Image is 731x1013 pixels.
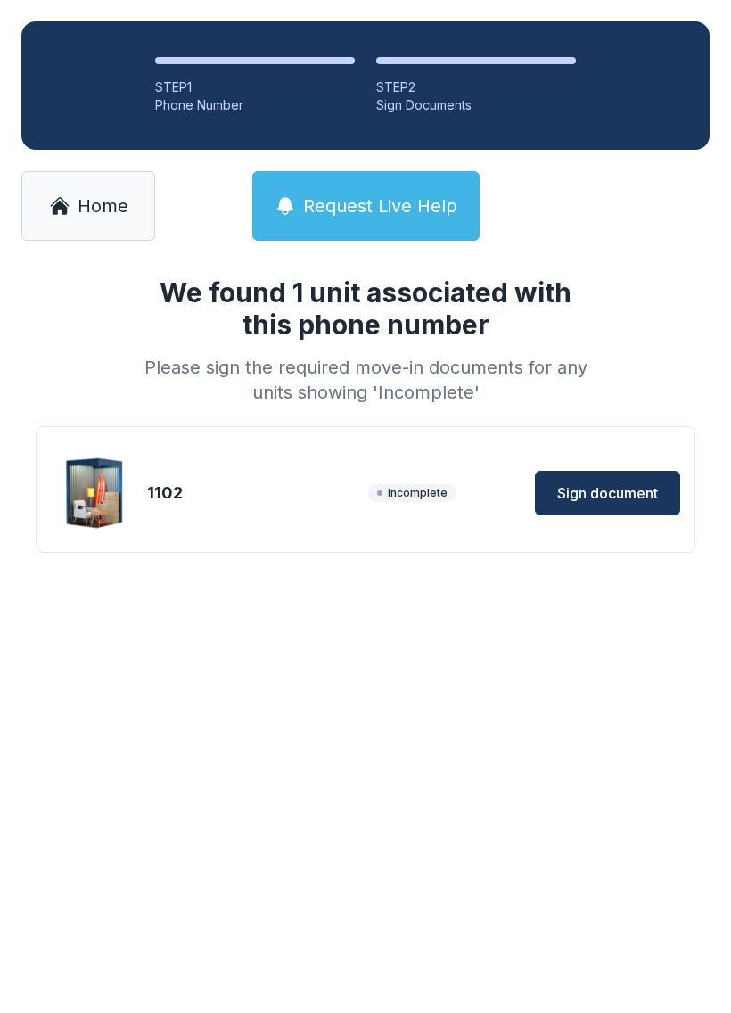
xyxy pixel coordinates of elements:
span: Home [78,194,128,218]
h1: We found 1 unit associated with this phone number [137,276,594,341]
div: STEP 2 [376,78,576,96]
div: 1102 [147,481,361,506]
span: Sign document [557,482,658,504]
div: Sign Documents [376,96,576,114]
div: Phone Number [155,96,355,114]
span: Incomplete [368,484,456,502]
div: STEP 1 [155,78,355,96]
span: Request Live Help [303,194,457,218]
div: Please sign the required move-in documents for any units showing 'Incomplete' [137,355,594,405]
